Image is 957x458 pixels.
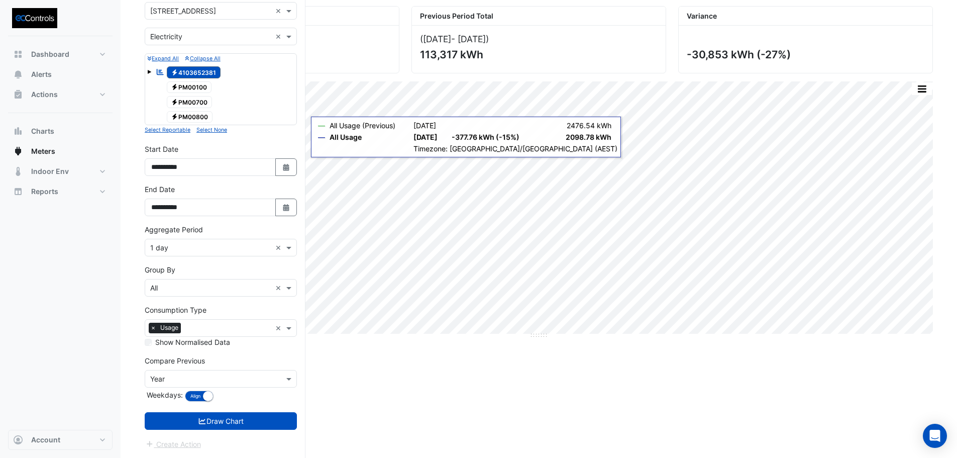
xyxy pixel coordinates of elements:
[145,264,175,275] label: Group By
[8,161,113,181] button: Indoor Env
[282,203,291,212] fa-icon: Select Date
[158,323,181,333] span: Usage
[275,242,284,253] span: Clear
[13,126,23,136] app-icon: Charts
[8,64,113,84] button: Alerts
[31,435,60,445] span: Account
[145,412,297,430] button: Draw Chart
[155,337,230,347] label: Show Normalised Data
[145,125,190,134] button: Select Reportable
[275,6,284,16] span: Clear
[687,48,922,61] div: -30,853 kWh (-27%)
[420,48,656,61] div: 113,317 kWh
[171,83,178,91] fa-icon: Electricity
[13,69,23,79] app-icon: Alerts
[31,126,54,136] span: Charts
[171,98,178,106] fa-icon: Electricity
[31,89,58,100] span: Actions
[31,187,58,197] span: Reports
[167,66,221,78] span: 4103652381
[145,224,203,235] label: Aggregate Period
[8,181,113,202] button: Reports
[185,55,220,62] small: Collapse All
[8,121,113,141] button: Charts
[912,82,932,95] button: More Options
[145,184,175,195] label: End Date
[12,8,57,28] img: Company Logo
[31,69,52,79] span: Alerts
[145,355,205,366] label: Compare Previous
[185,54,220,63] button: Collapse All
[31,166,69,176] span: Indoor Env
[420,34,658,44] div: ([DATE] )
[275,283,284,293] span: Clear
[147,55,179,62] small: Expand All
[145,305,206,315] label: Consumption Type
[31,49,69,59] span: Dashboard
[31,146,55,156] span: Meters
[149,323,158,333] span: ×
[8,141,113,161] button: Meters
[171,68,178,76] fa-icon: Electricity
[167,81,212,94] span: PM00100
[275,31,284,42] span: Clear
[13,89,23,100] app-icon: Actions
[13,146,23,156] app-icon: Meters
[451,34,486,44] span: - [DATE]
[13,166,23,176] app-icon: Indoor Env
[147,54,179,63] button: Expand All
[8,430,113,450] button: Account
[196,127,227,133] small: Select None
[167,111,213,123] span: PM00800
[196,125,227,134] button: Select None
[8,84,113,105] button: Actions
[13,187,23,197] app-icon: Reports
[171,113,178,121] fa-icon: Electricity
[8,44,113,64] button: Dashboard
[679,7,932,26] div: Variance
[13,49,23,59] app-icon: Dashboard
[145,390,183,400] label: Weekdays:
[145,144,178,154] label: Start Date
[275,323,284,333] span: Clear
[156,67,165,76] fa-icon: Reportable
[145,439,201,447] app-escalated-ticket-create-button: Please draw the charts first
[167,96,212,108] span: PM00700
[282,163,291,171] fa-icon: Select Date
[145,127,190,133] small: Select Reportable
[412,7,666,26] div: Previous Period Total
[923,424,947,448] div: Open Intercom Messenger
